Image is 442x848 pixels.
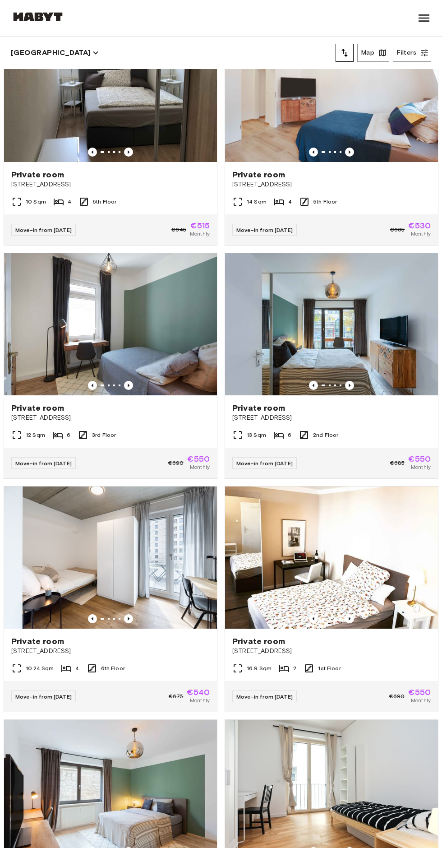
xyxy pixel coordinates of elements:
[124,614,133,623] button: Previous image
[15,460,72,467] span: Move-in from [DATE]
[15,693,72,700] span: Move-in from [DATE]
[232,647,431,656] span: [STREET_ADDRESS]
[411,230,431,238] span: Monthly
[169,692,184,700] span: €675
[67,431,70,439] span: 6
[93,198,116,206] span: 5th Floor
[232,180,431,189] span: [STREET_ADDRESS]
[75,664,79,672] span: 4
[4,486,217,712] a: Marketing picture of unit DE-04-037-027-01QPrevious imagePrevious imagePrivate room[STREET_ADDRES...
[4,20,217,246] a: Marketing picture of unit DE-04-029-005-03HFPrevious imagePrevious imagePrivate room[STREET_ADDRE...
[357,44,389,62] button: Map
[293,664,296,672] span: 2
[190,230,210,238] span: Monthly
[11,180,210,189] span: [STREET_ADDRESS]
[408,688,431,696] span: €550
[318,664,341,672] span: 1st Floor
[11,12,65,21] img: Habyt
[26,431,45,439] span: 12 Sqm
[313,431,338,439] span: 2nd Floor
[4,20,217,162] img: Marketing picture of unit DE-04-029-005-03HF
[345,381,354,390] button: Previous image
[225,20,438,162] img: Marketing picture of unit DE-04-029-002-04HF
[11,403,64,413] span: Private room
[4,253,217,395] img: Marketing picture of unit DE-04-039-001-01HF
[232,169,285,180] span: Private room
[124,381,133,390] button: Previous image
[11,169,64,180] span: Private room
[92,431,116,439] span: 3rd Floor
[390,226,405,234] span: €665
[225,253,438,479] a: Marketing picture of unit DE-04-042-002-03HFPrevious imagePrevious imagePrivate room[STREET_ADDRE...
[11,647,210,656] span: [STREET_ADDRESS]
[88,614,97,623] button: Previous image
[101,664,125,672] span: 6th Floor
[247,198,267,206] span: 14 Sqm
[11,46,99,59] button: [GEOGRAPHIC_DATA]
[313,198,337,206] span: 5th Floor
[236,460,293,467] span: Move-in from [DATE]
[225,20,438,246] a: Marketing picture of unit DE-04-029-002-04HFPrevious imagePrevious imagePrivate room[STREET_ADDRE...
[4,253,217,479] a: Marketing picture of unit DE-04-039-001-01HFPrevious imagePrevious imagePrivate room[STREET_ADDRE...
[411,463,431,471] span: Monthly
[11,413,210,422] span: [STREET_ADDRESS]
[390,459,405,467] span: €685
[15,227,72,233] span: Move-in from [DATE]
[309,381,318,390] button: Previous image
[408,455,431,463] span: €550
[236,693,293,700] span: Move-in from [DATE]
[345,614,354,623] button: Previous image
[225,253,438,395] img: Marketing picture of unit DE-04-042-002-03HF
[88,148,97,157] button: Previous image
[190,222,210,230] span: €515
[26,664,54,672] span: 10.24 Sqm
[288,198,292,206] span: 4
[288,431,291,439] span: 6
[187,455,210,463] span: €550
[232,413,431,422] span: [STREET_ADDRESS]
[168,459,184,467] span: €690
[225,486,438,712] a: Marketing picture of unit DE-04-005-003-01HFPrevious imagePrevious imagePrivate room[STREET_ADDRE...
[26,198,46,206] span: 10 Sqm
[247,664,272,672] span: 16.9 Sqm
[190,696,210,704] span: Monthly
[411,696,431,704] span: Monthly
[408,222,431,230] span: €530
[88,381,97,390] button: Previous image
[389,692,405,700] span: €690
[336,44,354,62] button: tune
[190,463,210,471] span: Monthly
[11,636,64,647] span: Private room
[124,148,133,157] button: Previous image
[247,431,266,439] span: 13 Sqm
[68,198,71,206] span: 4
[171,226,186,234] span: €645
[4,487,217,629] img: Marketing picture of unit DE-04-037-027-01Q
[232,403,285,413] span: Private room
[393,44,431,62] button: Filters
[309,148,318,157] button: Previous image
[187,688,210,696] span: €540
[232,636,285,647] span: Private room
[309,614,318,623] button: Previous image
[236,227,293,233] span: Move-in from [DATE]
[225,487,438,629] img: Marketing picture of unit DE-04-005-003-01HF
[345,148,354,157] button: Previous image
